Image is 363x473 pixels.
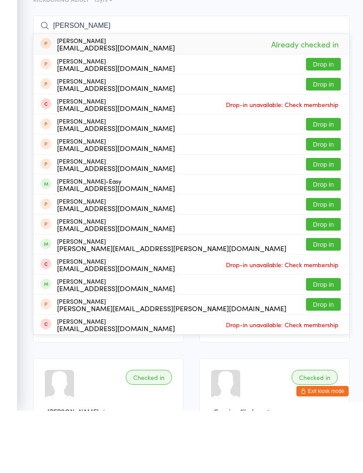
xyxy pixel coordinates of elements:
div: [PERSON_NAME] [57,280,175,294]
button: Drop in [306,240,341,253]
span: Already checked in [269,99,341,114]
div: [PERSON_NAME] [57,360,286,374]
div: Checked in [292,432,338,447]
div: [EMAIL_ADDRESS][DOMAIN_NAME] [57,167,175,174]
input: Search [33,78,350,98]
span: Upstairs Dojo [33,48,336,57]
button: Exit kiosk mode [296,448,349,459]
span: [DATE] 6:00pm [33,31,336,40]
div: [EMAIL_ADDRESS][DOMAIN_NAME] [57,267,175,274]
div: [PERSON_NAME] [57,220,175,234]
div: [PERSON_NAME] [57,180,175,194]
div: [EMAIL_ADDRESS][DOMAIN_NAME] [57,106,175,113]
div: [PERSON_NAME] [57,140,175,154]
div: [EMAIL_ADDRESS][DOMAIN_NAME] [57,347,175,354]
button: Drop in [306,360,341,373]
div: [EMAIL_ADDRESS][DOMAIN_NAME] [57,387,175,394]
button: Drop in [306,300,341,313]
button: Drop in [306,220,341,233]
button: Drop in [306,280,341,293]
div: [EMAIL_ADDRESS][DOMAIN_NAME] [57,147,175,154]
span: Drop-in unavailable: Check membership [224,160,341,173]
span: Drop-in unavailable: Check membership [224,380,341,393]
div: [PERSON_NAME] [57,340,175,354]
div: [PERSON_NAME] [57,320,175,334]
button: Drop in [306,260,341,273]
div: Checked in [126,432,172,447]
div: [PERSON_NAME] [57,99,175,113]
div: [EMAIL_ADDRESS][DOMAIN_NAME] [57,207,175,214]
div: [PERSON_NAME] [57,120,175,134]
div: [PERSON_NAME][EMAIL_ADDRESS][PERSON_NAME][DOMAIN_NAME] [57,307,286,314]
div: [EMAIL_ADDRESS][DOMAIN_NAME] [57,247,175,254]
div: [EMAIL_ADDRESS][DOMAIN_NAME] [57,327,175,334]
div: [PERSON_NAME]-Easy [57,240,175,254]
button: Drop in [306,120,341,133]
button: Drop in [306,180,341,193]
button: Drop in [306,200,341,213]
div: [EMAIL_ADDRESS][DOMAIN_NAME] [57,287,175,294]
div: [EMAIL_ADDRESS][DOMAIN_NAME] [57,227,175,234]
div: [PERSON_NAME] [57,300,286,314]
h2: KICKBOXING ALL LEVELS Check-in [33,12,350,27]
button: Drop in [306,140,341,153]
div: [PERSON_NAME] [57,380,175,394]
span: KICKBOXING ADULT *15yrs + [33,57,350,66]
div: [PERSON_NAME] [57,260,175,274]
span: [PERSON_NAME] [33,40,336,48]
span: Drop-in unavailable: Check membership [224,320,341,333]
div: [EMAIL_ADDRESS][DOMAIN_NAME] [57,127,175,134]
div: [PERSON_NAME] [57,160,175,174]
div: [PERSON_NAME][EMAIL_ADDRESS][PERSON_NAME][DOMAIN_NAME] [57,367,286,374]
div: [PERSON_NAME] [57,200,175,214]
div: [EMAIL_ADDRESS][DOMAIN_NAME] [57,187,175,194]
button: Drop in [306,340,341,353]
